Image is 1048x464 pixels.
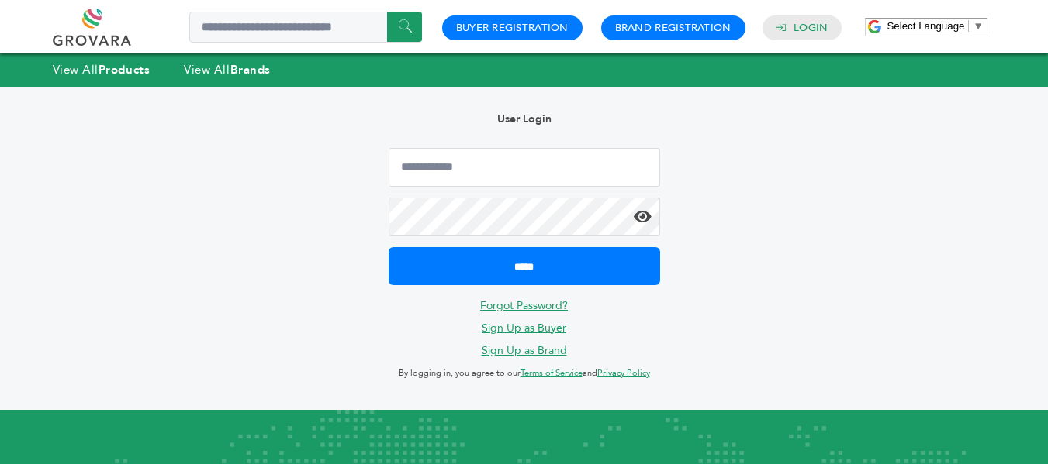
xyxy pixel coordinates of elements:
a: Buyer Registration [456,21,569,35]
span: ​ [968,20,969,32]
a: Privacy Policy [597,367,650,379]
a: Brand Registration [615,21,732,35]
input: Password [389,198,660,236]
a: Sign Up as Brand [482,343,567,358]
p: By logging in, you agree to our and [389,364,660,383]
a: View AllBrands [184,62,271,77]
a: Terms of Service [521,367,583,379]
span: Select Language [887,20,964,32]
strong: Products [99,62,150,77]
input: Email Address [389,148,660,187]
a: View AllProducts [53,62,150,77]
input: Search a product or brand... [189,12,422,43]
a: Select Language​ [887,20,983,32]
a: Login [794,21,828,35]
strong: Brands [230,62,271,77]
span: ▼ [973,20,983,32]
a: Sign Up as Buyer [482,321,566,335]
b: User Login [497,112,552,126]
a: Forgot Password? [480,298,568,313]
